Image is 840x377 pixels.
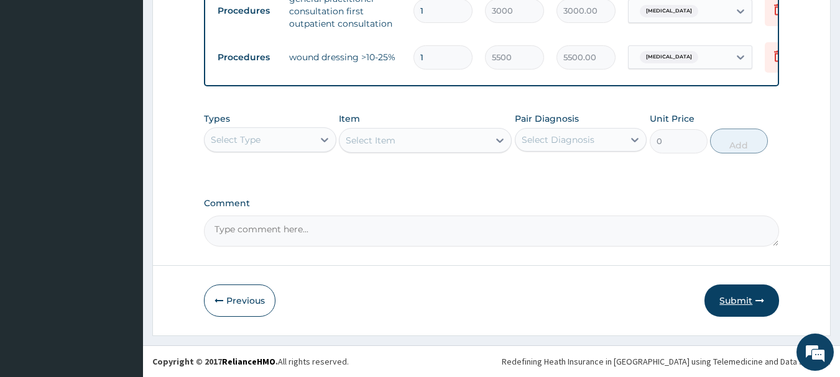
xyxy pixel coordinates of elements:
[65,70,209,86] div: Chat with us now
[204,198,780,209] label: Comment
[710,129,768,153] button: Add
[204,284,275,317] button: Previous
[502,355,831,368] div: Redefining Heath Insurance in [GEOGRAPHIC_DATA] using Telemedicine and Data Science!
[204,6,234,36] div: Minimize live chat window
[143,345,840,377] footer: All rights reserved.
[650,112,695,125] label: Unit Price
[152,356,278,367] strong: Copyright © 2017 .
[211,46,283,69] td: Procedures
[339,112,360,125] label: Item
[6,248,237,291] textarea: Type your message and hit 'Enter'
[222,356,275,367] a: RelianceHMO
[211,134,261,146] div: Select Type
[515,112,579,125] label: Pair Diagnosis
[522,134,594,146] div: Select Diagnosis
[704,284,779,317] button: Submit
[23,62,50,93] img: d_794563401_company_1708531726252_794563401
[283,45,407,70] td: wound dressing >10-25%
[640,5,698,17] span: [MEDICAL_DATA]
[72,111,172,236] span: We're online!
[204,114,230,124] label: Types
[640,51,698,63] span: [MEDICAL_DATA]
